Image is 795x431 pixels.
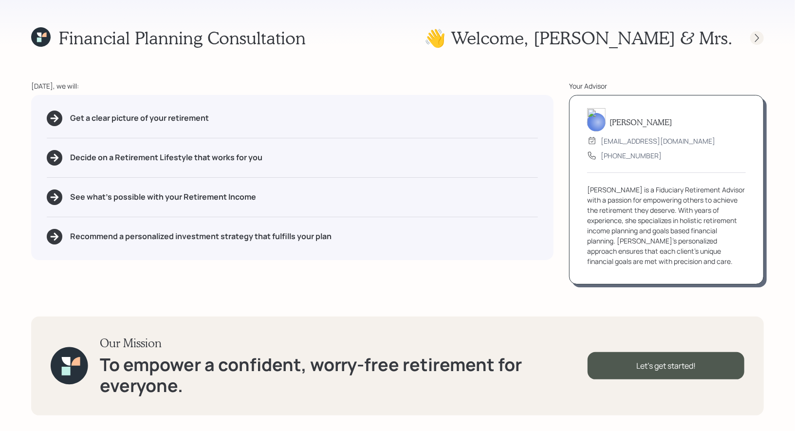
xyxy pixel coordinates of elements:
[100,336,588,350] h3: Our Mission
[588,352,744,379] div: Let's get started!
[424,27,733,48] h1: 👋 Welcome , [PERSON_NAME] & Mrs.
[70,232,332,241] h5: Recommend a personalized investment strategy that fulfills your plan
[70,192,256,202] h5: See what's possible with your Retirement Income
[587,185,746,266] div: [PERSON_NAME] is a Fiduciary Retirement Advisor with a passion for empowering others to achieve t...
[31,81,554,91] div: [DATE], we will:
[100,354,588,396] h1: To empower a confident, worry-free retirement for everyone.
[70,113,209,123] h5: Get a clear picture of your retirement
[610,117,672,127] h5: [PERSON_NAME]
[58,27,306,48] h1: Financial Planning Consultation
[601,136,715,146] div: [EMAIL_ADDRESS][DOMAIN_NAME]
[70,153,262,162] h5: Decide on a Retirement Lifestyle that works for you
[569,81,764,91] div: Your Advisor
[601,150,662,161] div: [PHONE_NUMBER]
[587,108,606,131] img: treva-nostdahl-headshot.png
